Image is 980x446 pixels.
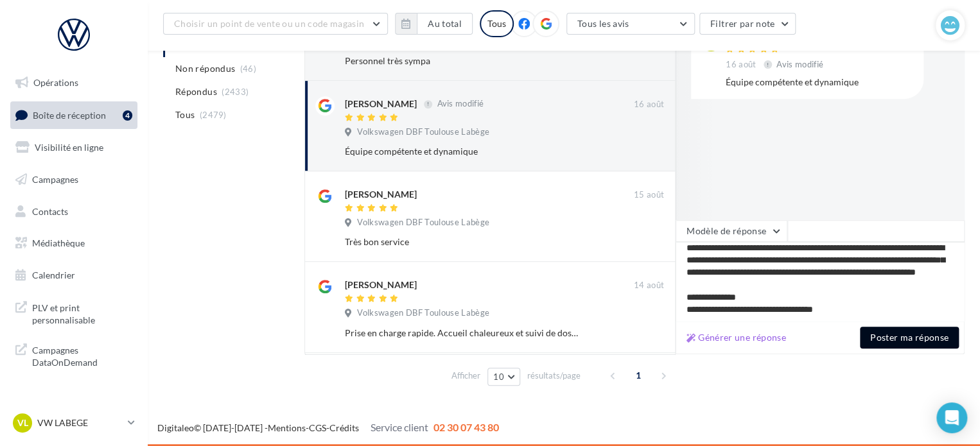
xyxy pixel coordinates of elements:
span: Visibilité en ligne [35,142,103,153]
span: 10 [493,372,504,382]
span: 15 août [634,189,664,201]
span: 02 30 07 43 80 [433,421,499,433]
a: Médiathèque [8,230,140,257]
a: Campagnes DataOnDemand [8,336,140,374]
span: Service client [371,421,428,433]
div: Très bon service [345,236,581,248]
button: Choisir un point de vente ou un code magasin [163,13,388,35]
button: Poster ma réponse [860,327,959,348]
span: Afficher [451,370,480,382]
button: Modèle de réponse [676,220,787,242]
div: [PERSON_NAME] [345,98,417,110]
span: résultats/page [527,370,581,382]
a: Campagnes [8,166,140,193]
span: Médiathèque [32,237,85,248]
span: Choisir un point de vente ou un code magasin [174,18,364,29]
a: Boîte de réception4 [8,101,140,129]
span: Volkswagen DBF Toulouse Labège [357,307,489,319]
span: Campagnes [32,174,78,185]
span: Avis modifié [437,99,484,109]
span: (46) [240,64,256,74]
div: [PERSON_NAME] [345,279,417,291]
div: 4 [123,110,132,121]
div: Prise en charge rapide. Accueil chaleureux et suivi de dossier au top. Bravo et merci [345,327,581,339]
div: [PERSON_NAME] [345,188,417,201]
button: 10 [487,368,520,386]
div: Équipe compétente et dynamique [726,76,913,89]
a: Digitaleo [157,422,194,433]
span: © [DATE]-[DATE] - - - [157,422,499,433]
a: Contacts [8,198,140,225]
span: Campagnes DataOnDemand [32,341,132,369]
span: (2433) [222,87,249,97]
span: (2479) [200,110,227,120]
span: 16 août [634,99,664,110]
span: Répondus [175,85,217,98]
span: Boîte de réception [33,109,106,120]
a: CGS [309,422,326,433]
button: Tous les avis [566,13,695,35]
span: Tous les avis [577,18,629,29]
span: Calendrier [32,270,75,280]
button: Générer une réponse [681,330,791,345]
button: Au total [395,13,473,35]
a: Opérations [8,69,140,96]
a: Crédits [329,422,359,433]
div: Tous [480,10,514,37]
button: Au total [417,13,473,35]
span: Opérations [33,77,78,88]
a: Mentions [268,422,306,433]
span: Non répondus [175,62,235,75]
div: Personnel très sympa [345,55,581,67]
div: Open Intercom Messenger [936,402,967,433]
span: Avis modifié [776,59,823,69]
span: Volkswagen DBF Toulouse Labège [357,217,489,228]
span: Volkswagen DBF Toulouse Labège [357,126,489,138]
span: Contacts [32,205,68,216]
span: 1 [628,365,649,386]
span: 14 août [634,280,664,291]
p: VW LABEGE [37,416,123,429]
a: VL VW LABEGE [10,411,137,435]
a: PLV et print personnalisable [8,294,140,332]
span: 16 août [726,59,756,71]
button: Filtrer par note [699,13,796,35]
span: Tous [175,108,195,121]
a: Calendrier [8,262,140,289]
span: VL [17,416,28,429]
span: PLV et print personnalisable [32,299,132,327]
a: Visibilité en ligne [8,134,140,161]
div: Équipe compétente et dynamique [345,145,581,158]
